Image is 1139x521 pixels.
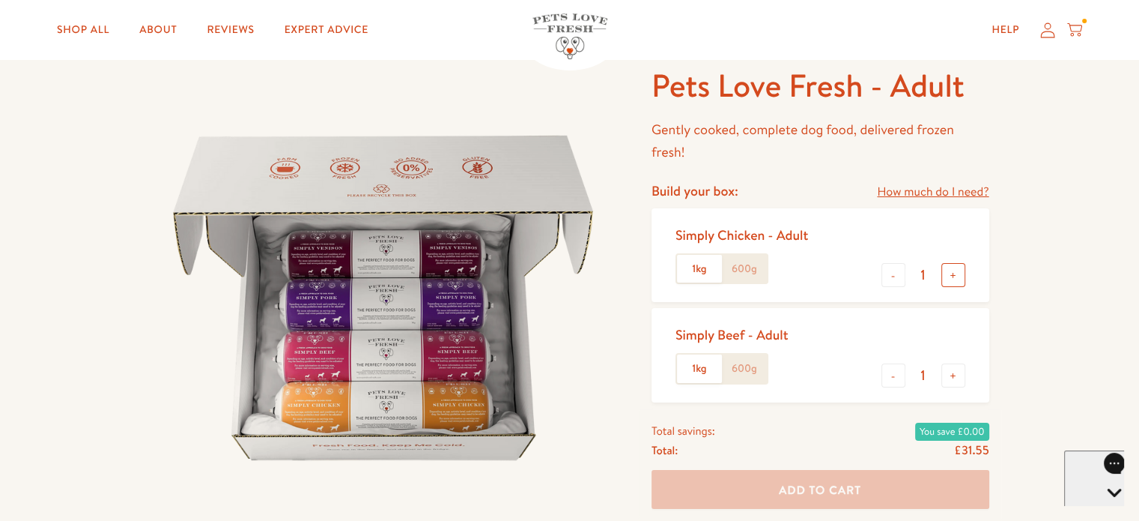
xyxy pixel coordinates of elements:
button: + [941,263,965,287]
h1: Pets Love Fresh - Adult [651,65,989,106]
a: Expert Advice [273,15,380,45]
label: 600g [722,255,767,283]
span: You save £0.00 [915,422,989,440]
label: 600g [722,355,767,383]
button: - [881,364,905,388]
span: Add To Cart [779,481,861,497]
a: Shop All [45,15,121,45]
span: Total: [651,440,678,460]
label: 1kg [677,355,722,383]
button: Add To Cart [651,470,989,510]
iframe: Gorgias live chat messenger [1064,451,1124,506]
button: + [941,364,965,388]
a: How much do I need? [877,182,988,202]
div: Simply Chicken - Adult [675,226,808,244]
h4: Build your box: [651,182,738,199]
img: Pets Love Fresh [532,13,607,59]
label: 1kg [677,255,722,283]
a: Help [979,15,1031,45]
div: Simply Beef - Adult [675,326,789,343]
span: £31.55 [954,442,988,458]
a: About [127,15,189,45]
span: Total savings: [651,421,715,440]
button: - [881,263,905,287]
a: Reviews [195,15,266,45]
p: Gently cooked, complete dog food, delivered frozen fresh! [651,118,989,164]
